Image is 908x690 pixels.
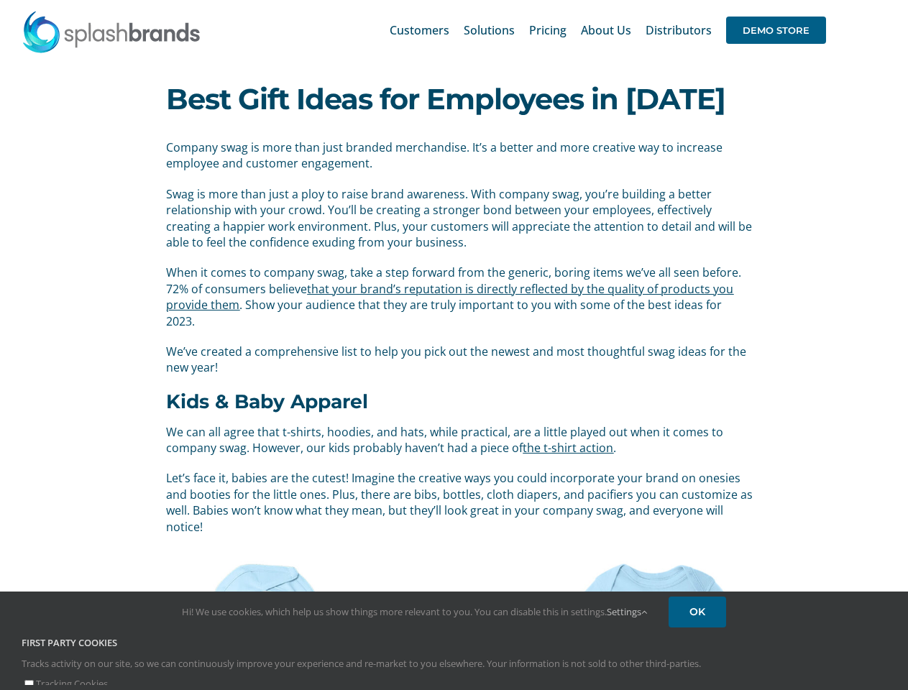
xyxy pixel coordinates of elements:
span: We’ve created a comprehensive list to help you pick out the newest and most thoughtful swag ideas... [166,344,746,375]
span: Distributors [646,24,712,36]
h4: First Party Cookies [22,636,886,650]
a: OK [669,597,726,627]
p: We can all agree that t-shirts, hoodies, and hats, while practical, are a little played out when ... [166,424,753,456]
span: About Us [581,24,631,36]
a: Pricing [529,7,567,53]
a: DEMO STORE [726,7,826,53]
span: Hi! We use cookies, which help us show things more relevant to you. You can disable this in setti... [182,605,647,618]
span: Pricing [529,24,567,36]
p: Swag is more than just a ploy to raise brand awareness. With company swag, you’re building a bett... [166,186,753,251]
a: Distributors [646,7,712,53]
input: Tracking Cookies [24,680,34,689]
a: products_images-6df9e4c8-4e00-4535-9333-d536850671ef_43d0d20a-bdba-463c-b9ab-56da60197185_b825286... [557,549,753,565]
p: Let’s face it, babies are the cutest! Imagine the creative ways you could incorporate your brand ... [166,470,753,535]
a: products_images-9df4a962-7655-4b5e-bbfa-4d4f3636bca1_44838780-4f97-4598-bc66-7b4b26bef2a0_b825286... [362,549,557,565]
p: Company swag is more than just branded merchandise. It’s a better and more creative way to increa... [166,139,753,172]
h1: Best Gift Ideas for Employees in [DATE] [166,85,741,114]
span: DEMO STORE [726,17,826,44]
label: Tracking Cookies [22,677,108,690]
nav: Main Menu [390,7,826,53]
a: Settings [607,605,647,618]
b: Kids & Baby Apparel [166,390,368,413]
a: that your brand’s reputation is directly reflected by the quality of products you provide them [166,281,733,313]
span: Solutions [464,24,515,36]
p: When it comes to company swag, take a step forward from the generic, boring items we’ve all seen ... [166,264,753,329]
img: SplashBrands.com Logo [22,10,201,53]
a: Customers [390,7,449,53]
a: the t-shirt action [523,440,613,456]
span: Customers [390,24,449,36]
a: products_images-b98baf43-6385-4f97-8e30-56d019b33caf_7358ed59-e849-4226-971c-70648421123d_b825286... [166,549,362,565]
